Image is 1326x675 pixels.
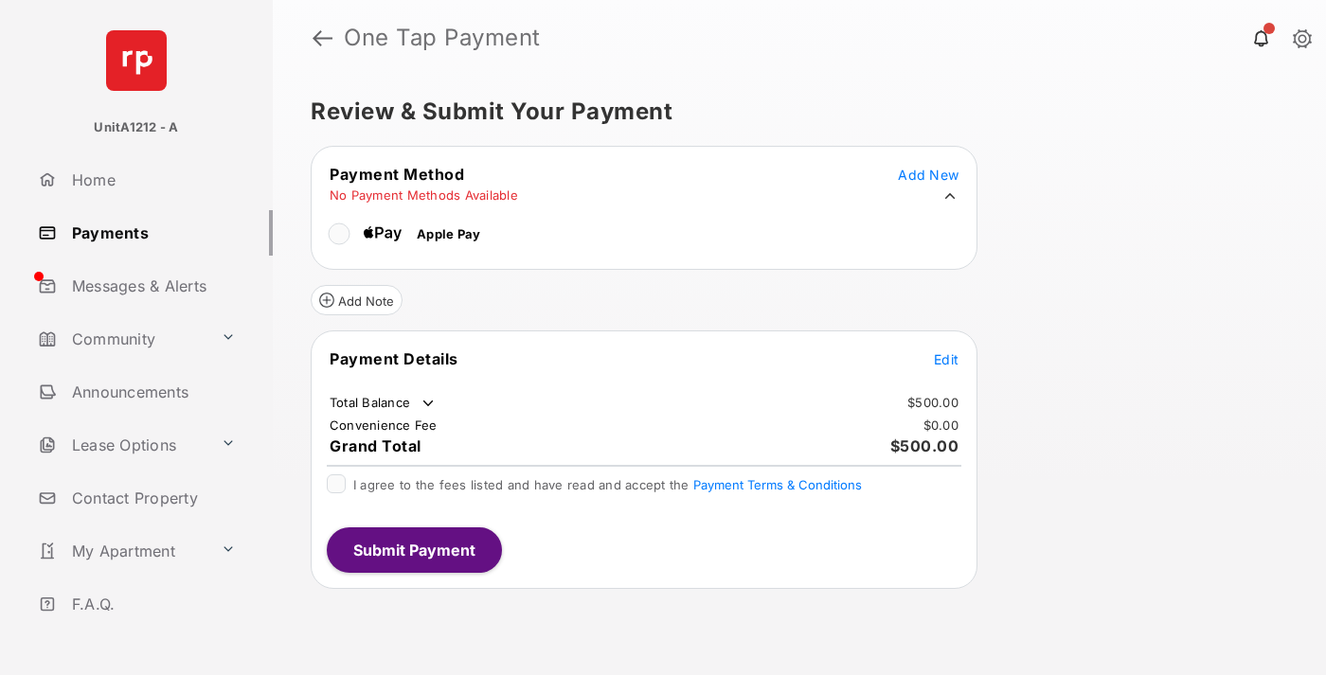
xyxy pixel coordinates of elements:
[329,417,439,434] td: Convenience Fee
[94,118,178,137] p: UnitA1212 - A
[923,417,959,434] td: $0.00
[311,100,1273,123] h5: Review & Submit Your Payment
[417,226,480,241] span: Apple Pay
[934,349,959,368] button: Edit
[30,369,273,415] a: Announcements
[934,351,959,367] span: Edit
[311,285,403,315] button: Add Note
[30,210,273,256] a: Payments
[30,157,273,203] a: Home
[30,581,273,627] a: F.A.Q.
[30,422,213,468] a: Lease Options
[329,187,519,204] td: No Payment Methods Available
[30,316,213,362] a: Community
[30,263,273,309] a: Messages & Alerts
[693,477,862,492] button: I agree to the fees listed and have read and accept the
[330,165,464,184] span: Payment Method
[327,527,502,573] button: Submit Payment
[890,436,959,455] span: $500.00
[106,30,167,91] img: svg+xml;base64,PHN2ZyB4bWxucz0iaHR0cDovL3d3dy53My5vcmcvMjAwMC9zdmciIHdpZHRoPSI2NCIgaGVpZ2h0PSI2NC...
[898,167,959,183] span: Add New
[330,349,458,368] span: Payment Details
[330,436,421,455] span: Grand Total
[898,165,959,184] button: Add New
[329,394,438,413] td: Total Balance
[344,27,541,49] strong: One Tap Payment
[906,394,959,411] td: $500.00
[353,477,862,492] span: I agree to the fees listed and have read and accept the
[30,475,273,521] a: Contact Property
[30,528,213,574] a: My Apartment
